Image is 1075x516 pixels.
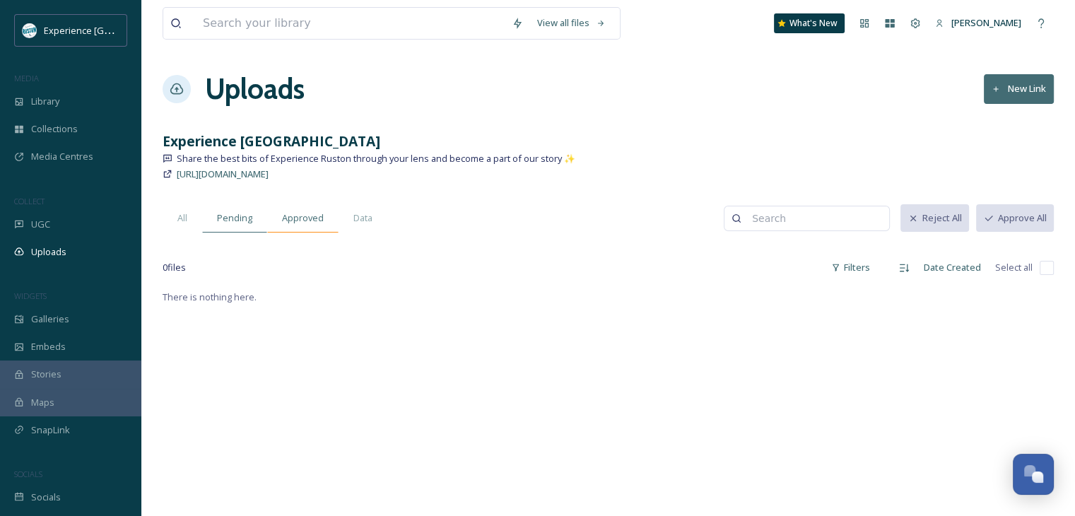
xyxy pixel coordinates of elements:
[177,211,187,225] span: All
[900,204,969,232] button: Reject All
[44,23,184,37] span: Experience [GEOGRAPHIC_DATA]
[31,218,50,231] span: UGC
[745,204,882,233] input: Search
[31,122,78,136] span: Collections
[163,291,257,303] span: There is nothing here.
[23,23,37,37] img: 24IZHUKKFBA4HCESFN4PRDEIEY.avif
[31,340,66,353] span: Embeds
[31,312,69,326] span: Galleries
[31,368,61,381] span: Stories
[14,469,42,479] span: SOCIALS
[353,211,372,225] span: Data
[14,291,47,301] span: WIDGETS
[976,204,1054,232] button: Approve All
[163,131,380,151] strong: Experience [GEOGRAPHIC_DATA]
[774,13,845,33] a: What's New
[31,491,61,504] span: Socials
[31,245,66,259] span: Uploads
[282,211,324,225] span: Approved
[14,196,45,206] span: COLLECT
[217,211,252,225] span: Pending
[995,261,1033,274] span: Select all
[14,73,39,83] span: MEDIA
[824,254,877,281] div: Filters
[984,74,1054,103] button: New Link
[951,16,1021,29] span: [PERSON_NAME]
[31,95,59,108] span: Library
[177,152,575,165] span: Share the best bits of Experience Ruston through your lens and become a part of our story ✨
[205,68,305,110] a: Uploads
[1013,454,1054,495] button: Open Chat
[917,254,988,281] div: Date Created
[530,9,613,37] a: View all files
[177,168,269,180] span: [URL][DOMAIN_NAME]
[31,423,70,437] span: SnapLink
[177,165,269,182] a: [URL][DOMAIN_NAME]
[928,9,1028,37] a: [PERSON_NAME]
[196,8,505,39] input: Search your library
[31,150,93,163] span: Media Centres
[31,396,54,409] span: Maps
[163,261,186,274] span: 0 file s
